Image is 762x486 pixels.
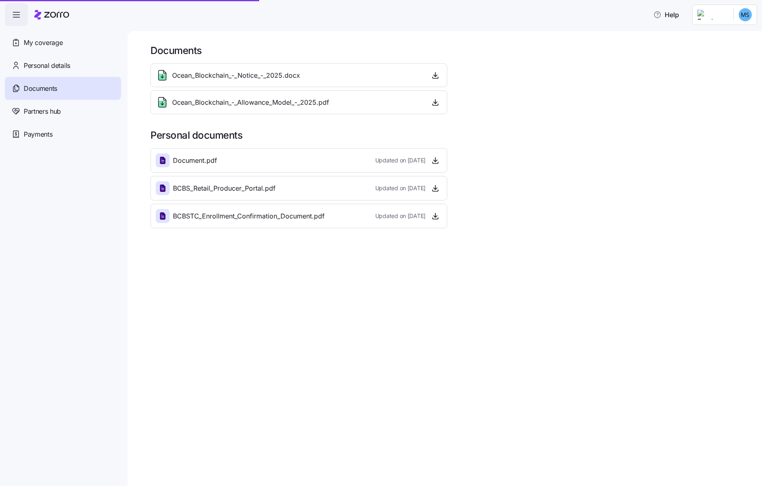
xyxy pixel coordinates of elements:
a: Payments [5,123,121,146]
h1: Personal documents [150,129,751,142]
span: BCBS_Retail_Producer_Portal.pdf [173,183,276,193]
h1: Documents [150,44,751,57]
img: f8cfd787ce87611f6f489a133739526c [739,8,752,21]
span: Updated on [DATE] [375,184,426,192]
img: Employer logo [697,10,727,20]
span: Payments [24,129,52,139]
span: Documents [24,83,57,94]
span: My coverage [24,38,63,48]
span: Ocean_Blockchain_-_Notice_-_2025.docx [172,70,300,81]
span: BCBSTC_Enrollment_Confirmation_Document.pdf [173,211,325,221]
span: Personal details [24,61,70,71]
span: Updated on [DATE] [375,156,426,164]
a: Partners hub [5,100,121,123]
span: Partners hub [24,106,61,117]
span: Ocean_Blockchain_-_Allowance_Model_-_2025.pdf [172,97,329,108]
span: Help [653,10,679,20]
span: Updated on [DATE] [375,212,426,220]
a: My coverage [5,31,121,54]
a: Documents [5,77,121,100]
span: Document.pdf [173,155,217,166]
a: Personal details [5,54,121,77]
button: Help [647,7,686,23]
